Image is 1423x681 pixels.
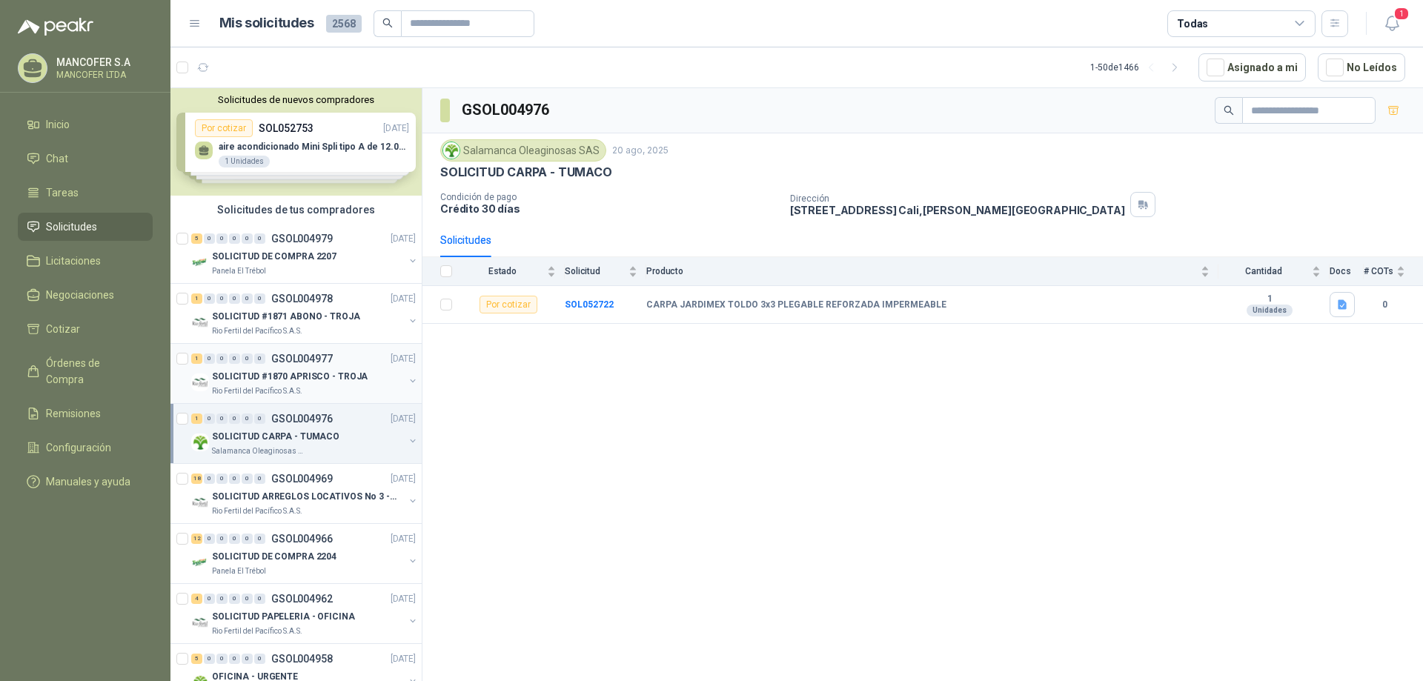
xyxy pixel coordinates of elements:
[216,654,228,664] div: 0
[212,385,302,397] p: Rio Fertil del Pacífico S.A.S.
[212,565,266,577] p: Panela El Trébol
[391,352,416,366] p: [DATE]
[212,370,368,384] p: SOLICITUD #1870 APRISCO - TROJA
[646,266,1198,276] span: Producto
[254,233,265,244] div: 0
[204,654,215,664] div: 0
[191,654,202,664] div: 5
[170,88,422,196] div: Solicitudes de nuevos compradoresPor cotizarSOL052753[DATE] aire acondicionado Mini Spli tipo A d...
[242,413,253,424] div: 0
[212,265,266,277] p: Panela El Trébol
[1379,10,1405,37] button: 1
[254,594,265,604] div: 0
[191,594,202,604] div: 4
[391,652,416,666] p: [DATE]
[191,350,419,397] a: 1 0 0 0 0 0 GSOL004977[DATE] Company LogoSOLICITUD #1870 APRISCO - TROJARio Fertil del Pacífico S...
[790,204,1125,216] p: [STREET_ADDRESS] Cali , [PERSON_NAME][GEOGRAPHIC_DATA]
[790,193,1125,204] p: Dirección
[18,110,153,139] a: Inicio
[391,532,416,546] p: [DATE]
[191,554,209,571] img: Company Logo
[56,70,149,79] p: MANCOFER LTDA
[326,15,362,33] span: 2568
[204,293,215,304] div: 0
[443,142,460,159] img: Company Logo
[18,433,153,462] a: Configuración
[1218,266,1309,276] span: Cantidad
[254,474,265,484] div: 0
[271,413,333,424] p: GSOL004976
[212,505,302,517] p: Rio Fertil del Pacífico S.A.S.
[18,247,153,275] a: Licitaciones
[18,213,153,241] a: Solicitudes
[271,353,333,364] p: GSOL004977
[18,315,153,343] a: Cotizar
[229,474,240,484] div: 0
[191,534,202,544] div: 12
[254,353,265,364] div: 0
[271,534,333,544] p: GSOL004966
[191,433,209,451] img: Company Logo
[204,233,215,244] div: 0
[212,550,336,564] p: SOLICITUD DE COMPRA 2204
[1364,257,1423,286] th: # COTs
[212,490,397,504] p: SOLICITUD ARREGLOS LOCATIVOS No 3 - PICHINDE
[204,474,215,484] div: 0
[1318,53,1405,82] button: No Leídos
[229,233,240,244] div: 0
[440,165,612,180] p: SOLICITUD CARPA - TUMACO
[176,94,416,105] button: Solicitudes de nuevos compradores
[216,594,228,604] div: 0
[461,266,544,276] span: Estado
[391,292,416,306] p: [DATE]
[204,534,215,544] div: 0
[191,494,209,511] img: Company Logo
[46,287,114,303] span: Negociaciones
[212,325,302,337] p: Rio Fertil del Pacífico S.A.S.
[204,594,215,604] div: 0
[216,534,228,544] div: 0
[391,592,416,606] p: [DATE]
[254,413,265,424] div: 0
[46,439,111,456] span: Configuración
[229,654,240,664] div: 0
[254,534,265,544] div: 0
[18,281,153,309] a: Negociaciones
[1364,298,1405,312] b: 0
[254,654,265,664] div: 0
[216,233,228,244] div: 0
[242,293,253,304] div: 0
[191,353,202,364] div: 1
[46,150,68,167] span: Chat
[46,253,101,269] span: Licitaciones
[1247,305,1293,316] div: Unidades
[46,219,97,235] span: Solicitudes
[646,257,1218,286] th: Producto
[18,349,153,393] a: Órdenes de Compra
[242,233,253,244] div: 0
[18,399,153,428] a: Remisiones
[191,313,209,331] img: Company Logo
[46,116,70,133] span: Inicio
[229,594,240,604] div: 0
[191,410,419,457] a: 1 0 0 0 0 0 GSOL004976[DATE] Company LogoSOLICITUD CARPA - TUMACOSalamanca Oleaginosas SAS
[46,185,79,201] span: Tareas
[565,299,614,310] b: SOL052722
[440,232,491,248] div: Solicitudes
[191,614,209,631] img: Company Logo
[216,474,228,484] div: 0
[212,310,360,324] p: SOLICITUD #1871 ABONO - TROJA
[229,353,240,364] div: 0
[461,257,565,286] th: Estado
[216,293,228,304] div: 0
[191,293,202,304] div: 1
[440,192,778,202] p: Condición de pago
[212,445,305,457] p: Salamanca Oleaginosas SAS
[1090,56,1187,79] div: 1 - 50 de 1466
[212,610,355,624] p: SOLICITUD PAPELERIA - OFICINA
[242,474,253,484] div: 0
[1218,257,1330,286] th: Cantidad
[216,413,228,424] div: 0
[1330,257,1364,286] th: Docs
[216,353,228,364] div: 0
